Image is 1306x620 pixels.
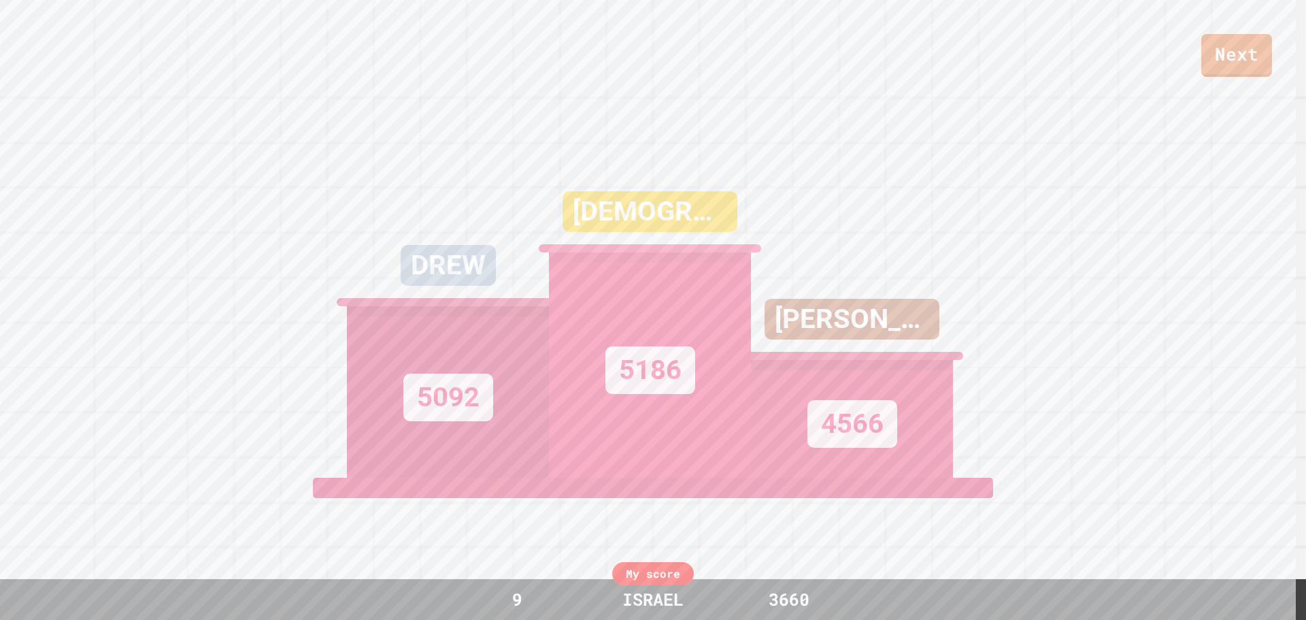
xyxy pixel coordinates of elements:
[605,346,695,394] div: 5186
[765,299,939,340] div: [PERSON_NAME]
[612,562,694,585] div: My score
[1201,34,1272,77] a: Next
[563,191,737,232] div: [DEMOGRAPHIC_DATA]
[403,374,493,421] div: 5092
[401,245,496,286] div: DREW
[807,400,897,448] div: 4566
[738,587,840,613] div: 3660
[609,587,697,613] div: ISRAEL
[466,587,568,613] div: 9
